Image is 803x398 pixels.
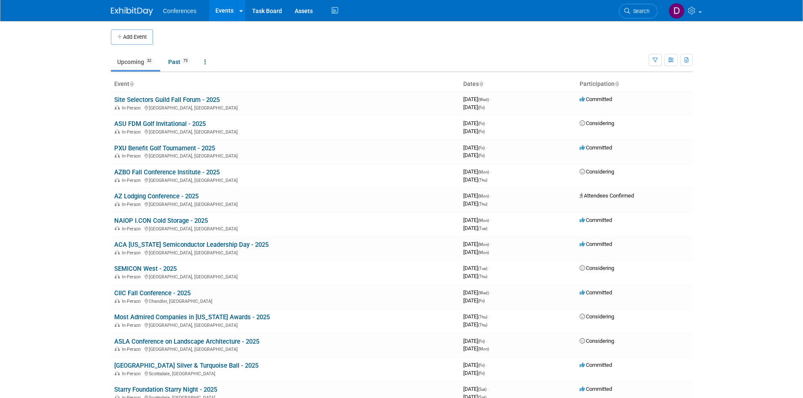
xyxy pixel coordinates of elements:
span: (Tue) [478,266,487,271]
span: Considering [580,313,614,320]
img: In-Person Event [115,299,120,303]
img: In-Person Event [115,202,120,206]
div: [GEOGRAPHIC_DATA], [GEOGRAPHIC_DATA] [114,321,457,328]
img: In-Person Event [115,178,120,182]
img: ExhibitDay [111,7,153,16]
span: In-Person [122,299,143,304]
span: [DATE] [463,120,487,126]
span: (Wed) [478,97,489,102]
a: Search [619,4,658,19]
img: In-Person Event [115,226,120,230]
span: (Fri) [478,129,485,134]
button: Add Event [111,29,153,45]
span: [DATE] [463,241,491,247]
span: [DATE] [463,96,491,102]
span: - [486,338,487,344]
span: In-Person [122,250,143,256]
img: In-Person Event [115,323,120,327]
span: [DATE] [463,168,491,175]
span: - [489,313,490,320]
span: In-Person [122,371,143,377]
a: SEMICON West - 2025 [114,265,177,272]
span: 32 [145,58,154,64]
span: (Thu) [478,274,487,279]
img: Diane Arabia [669,3,685,19]
div: [GEOGRAPHIC_DATA], [GEOGRAPHIC_DATA] [114,104,457,111]
span: Considering [580,338,614,344]
span: [DATE] [463,144,487,151]
span: (Mon) [478,170,489,174]
span: [DATE] [463,265,490,271]
span: In-Person [122,274,143,280]
span: In-Person [122,178,143,183]
th: Dates [460,77,576,91]
span: (Thu) [478,178,487,182]
a: Site Selectors Guild Fall Forum - 2025 [114,96,220,104]
img: In-Person Event [115,129,120,134]
span: In-Person [122,202,143,207]
span: Committed [580,96,612,102]
a: AZ Lodging Conference - 2025 [114,192,199,200]
img: In-Person Event [115,105,120,110]
span: Committed [580,241,612,247]
span: Committed [580,362,612,368]
span: - [489,265,490,271]
span: [DATE] [463,313,490,320]
a: [GEOGRAPHIC_DATA] Silver & Turquoise Ball - 2025 [114,362,258,369]
span: (Mon) [478,194,489,198]
span: - [486,362,487,368]
span: In-Person [122,323,143,328]
span: (Sat) [478,387,486,392]
a: Past73 [162,54,196,70]
span: [DATE] [463,289,491,296]
span: [DATE] [463,370,485,376]
span: In-Person [122,129,143,135]
th: Event [111,77,460,91]
div: [GEOGRAPHIC_DATA], [GEOGRAPHIC_DATA] [114,273,457,280]
span: - [490,289,491,296]
span: [DATE] [463,104,485,110]
span: Committed [580,217,612,223]
img: In-Person Event [115,153,120,158]
span: [DATE] [463,176,487,183]
span: [DATE] [463,273,487,279]
span: Conferences [163,8,196,14]
span: (Thu) [478,323,487,327]
span: In-Person [122,226,143,232]
span: [DATE] [463,362,487,368]
span: In-Person [122,153,143,159]
span: In-Person [122,347,143,352]
span: [DATE] [463,297,485,304]
a: Starry Foundation Starry Night - 2025 [114,386,217,393]
span: (Thu) [478,315,487,319]
span: Search [630,8,650,14]
a: NAIOP I.CON Cold Storage - 2025 [114,217,208,224]
div: [GEOGRAPHIC_DATA], [GEOGRAPHIC_DATA] [114,152,457,159]
span: [DATE] [463,321,487,328]
span: Committed [580,386,612,392]
a: Most Admired Companies in [US_STATE] Awards - 2025 [114,313,270,321]
img: In-Person Event [115,371,120,375]
a: Sort by Event Name [129,80,134,87]
span: (Fri) [478,105,485,110]
a: PXU Benefit Golf Tournament - 2025 [114,144,215,152]
span: Considering [580,168,614,175]
th: Participation [576,77,693,91]
span: - [490,192,491,199]
span: - [486,120,487,126]
span: (Fri) [478,363,485,368]
span: Committed [580,289,612,296]
span: (Mon) [478,218,489,223]
div: [GEOGRAPHIC_DATA], [GEOGRAPHIC_DATA] [114,200,457,207]
span: (Fri) [478,121,485,126]
img: In-Person Event [115,347,120,351]
div: [GEOGRAPHIC_DATA], [GEOGRAPHIC_DATA] [114,249,457,256]
span: (Fri) [478,146,485,150]
img: In-Person Event [115,274,120,278]
span: - [488,386,489,392]
div: Scottsdale, [GEOGRAPHIC_DATA] [114,370,457,377]
span: Committed [580,144,612,151]
span: (Mon) [478,250,489,255]
span: Considering [580,120,614,126]
span: (Wed) [478,291,489,295]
